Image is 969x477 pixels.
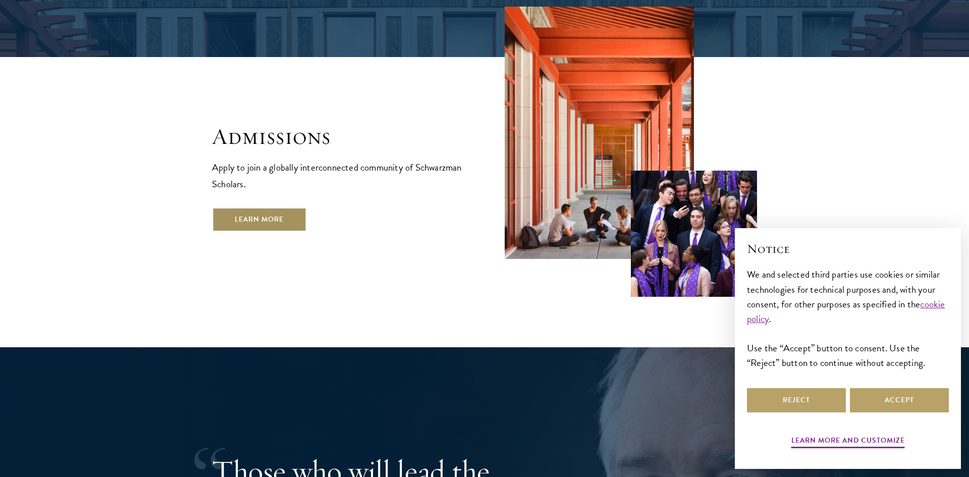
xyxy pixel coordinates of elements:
button: Accept [850,388,949,412]
p: Apply to join a globally interconnected community of Schwarzman Scholars. [212,159,464,192]
a: cookie policy [747,297,945,326]
div: We and selected third parties use cookies or similar technologies for technical purposes and, wit... [747,267,949,369]
h2: Admissions [212,123,464,151]
a: Learn More [212,207,306,232]
button: Reject [747,388,846,412]
button: Learn more and customize [791,434,905,450]
h2: Notice [747,240,949,257]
